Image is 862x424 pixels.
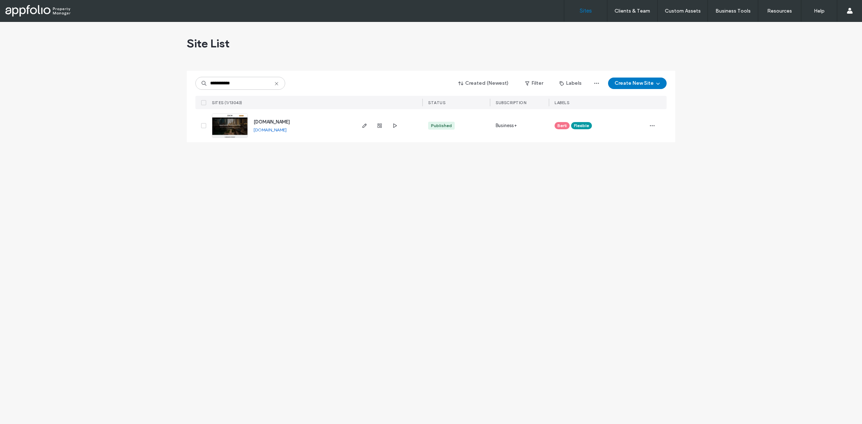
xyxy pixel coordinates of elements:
label: Resources [767,8,792,14]
button: Filter [518,78,550,89]
span: Business+ [496,122,517,129]
button: Create New Site [608,78,667,89]
span: SUBSCRIPTION [496,100,526,105]
a: [DOMAIN_NAME] [254,127,287,132]
span: STATUS [428,100,445,105]
span: Site List [187,36,230,51]
label: Sites [580,8,592,14]
span: Berti [557,122,567,129]
label: Help [814,8,825,14]
span: LABELS [555,100,569,105]
span: Flexible [574,122,589,129]
button: Labels [553,78,588,89]
label: Clients & Team [615,8,650,14]
label: Custom Assets [665,8,701,14]
span: SITES (1/13043) [212,100,242,105]
a: [DOMAIN_NAME] [254,119,290,125]
div: Published [431,122,452,129]
label: Business Tools [715,8,751,14]
button: Created (Newest) [452,78,515,89]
